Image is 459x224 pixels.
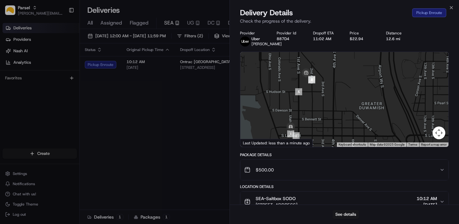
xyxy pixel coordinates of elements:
div: 4 [308,76,315,83]
div: Dropoff ETA [313,31,339,36]
img: Nash [6,6,19,19]
a: 📗Knowledge Base [4,90,51,101]
span: Knowledge Base [13,92,49,99]
button: 887D4 [277,36,289,41]
input: Clear [17,41,105,48]
button: Start new chat [108,63,116,70]
button: Keyboard shortcuts [339,142,366,147]
div: 3 [308,76,315,83]
span: 10:12 AM [417,195,437,202]
span: $500.00 [256,167,274,173]
span: Uber [251,36,260,41]
button: Map camera controls [433,126,445,139]
span: [DATE] [417,202,437,208]
a: Report a map error [421,143,447,146]
p: Check the progress of the delivery. [240,18,449,24]
a: Open this area in Google Maps (opens a new window) [242,139,263,147]
a: Powered byPylon [45,108,77,113]
div: Price [350,31,376,36]
div: $22.94 [350,36,376,41]
div: Package Details [240,152,449,157]
button: SEA-Saltbox SODO[STREET_ADDRESS]10:12 AM[DATE] [240,191,448,212]
span: API Documentation [60,92,102,99]
div: 11:02 AM [313,36,339,41]
div: 5 [295,88,302,95]
p: Welcome 👋 [6,25,116,36]
span: Pylon [63,108,77,113]
button: $500.00 [240,160,448,180]
a: Terms [408,143,417,146]
span: SEA-Saltbox SODO [256,195,296,202]
span: [STREET_ADDRESS] [256,202,297,208]
span: Delivery Details [240,8,293,18]
div: 1 [287,130,294,137]
button: See details [332,210,359,219]
div: Provider [240,31,266,36]
img: 1736555255976-a54dd68f-1ca7-489b-9aae-adbdc363a1c4 [6,61,18,72]
img: uber-new-logo.jpeg [240,36,250,47]
div: Distance [386,31,412,36]
div: Last Updated: less than a minute ago [240,139,313,147]
div: 💻 [54,93,59,98]
div: We're available if you need us! [22,67,81,72]
a: 💻API Documentation [51,90,105,101]
div: Location Details [240,184,449,189]
div: 2 [293,132,300,139]
div: 12.6 mi [386,36,412,41]
span: Map data ©2025 Google [370,143,404,146]
span: [PERSON_NAME] [251,41,282,47]
div: 📗 [6,93,11,98]
img: Google [242,139,263,147]
div: Provider Id [277,31,303,36]
div: Start new chat [22,61,105,67]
